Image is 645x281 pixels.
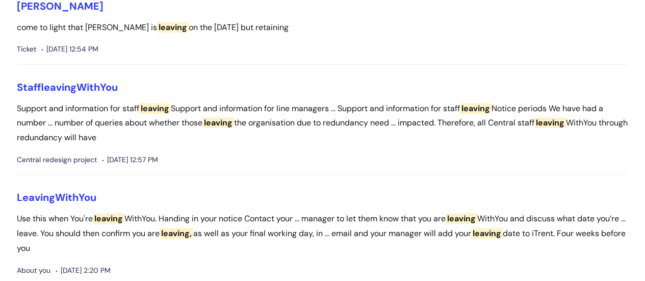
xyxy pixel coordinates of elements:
span: Ticket [17,43,36,56]
span: leaving [471,228,503,239]
span: leaving [202,117,234,128]
span: leaving [446,213,477,224]
span: leaving [157,22,189,33]
span: [DATE] 12:57 PM [102,154,158,166]
p: come to light that [PERSON_NAME] is on the [DATE] but retaining [17,20,629,35]
span: Leaving [17,191,55,204]
span: leaving [139,103,171,114]
a: StaffleavingWithYou [17,81,118,94]
p: Use this when You're WithYou. Handing in your notice Contact your ... manager to let them know th... [17,212,629,256]
span: leaving [534,117,566,128]
span: leaving [93,213,124,224]
a: LeavingWithYou [17,191,96,204]
span: [DATE] 12:54 PM [41,43,98,56]
p: Support and information for staff Support and information for line managers ... Support and infor... [17,101,629,145]
span: About you [17,264,50,277]
span: leaving [460,103,492,114]
span: [DATE] 2:20 PM [56,264,111,277]
span: leaving, [160,228,193,239]
span: leaving [44,81,76,94]
span: Central redesign project [17,154,97,166]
